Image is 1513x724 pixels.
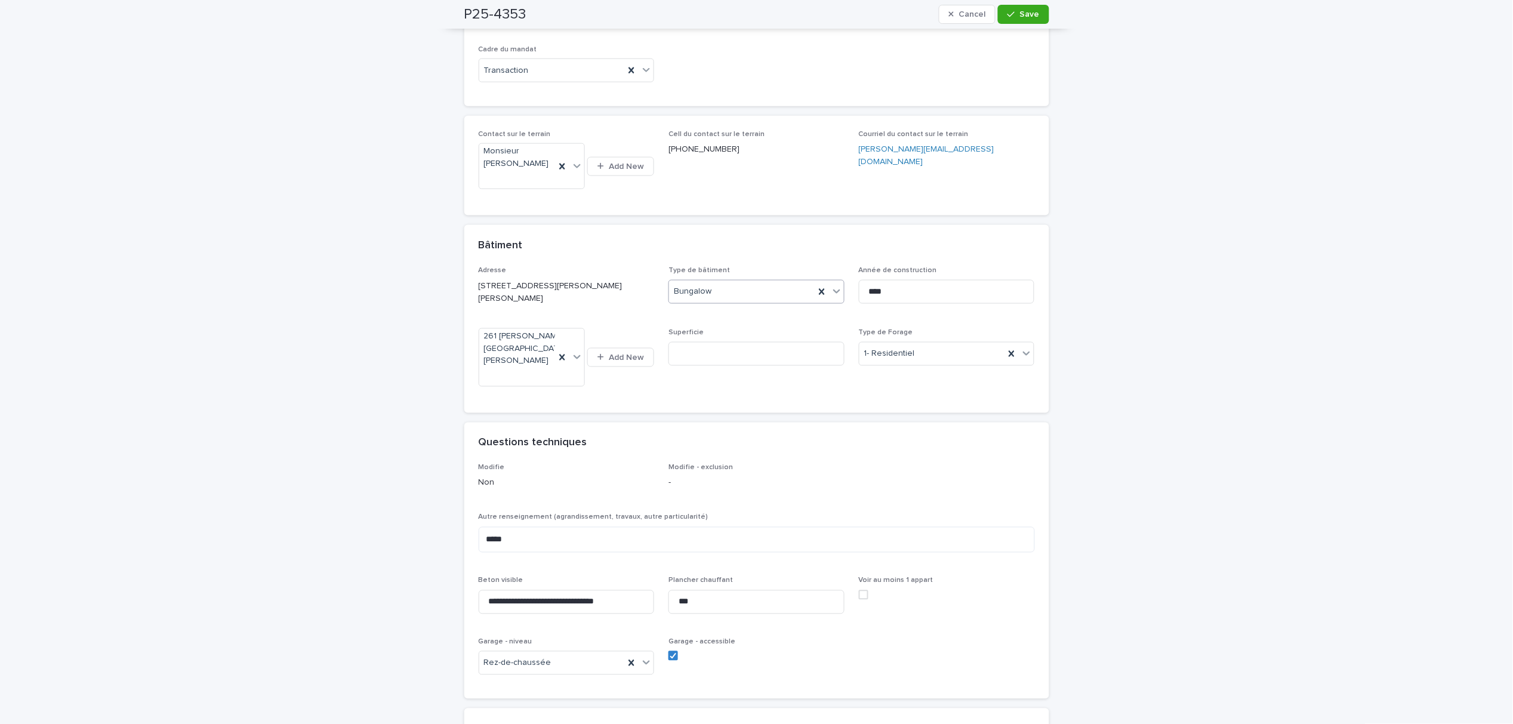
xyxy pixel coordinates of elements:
[587,157,654,176] button: Add New
[859,329,913,336] span: Type de Forage
[479,577,523,584] span: Beton visible
[668,577,733,584] span: Plancher chauffant
[479,239,523,252] h2: Bâtiment
[484,64,529,77] span: Transaction
[479,131,551,138] span: Contact sur le terrain
[668,464,733,472] span: Modifie - exclusion
[609,162,644,171] span: Add New
[1020,10,1040,19] span: Save
[479,46,537,53] span: Cadre du mandat
[479,437,587,450] h2: Questions techniques
[668,477,845,489] p: -
[859,267,937,274] span: Année de construction
[484,330,566,367] span: 261 [PERSON_NAME], [GEOGRAPHIC_DATA][PERSON_NAME]
[859,131,969,138] span: Courriel du contact sur le terrain
[479,639,532,646] span: Garage - niveau
[859,577,933,584] span: Voir au moins 1 appart
[484,145,550,170] span: Monsieur [PERSON_NAME]
[464,6,526,23] h2: P25-4353
[674,285,711,298] span: Bungalow
[479,464,505,472] span: Modifie
[864,347,915,360] span: 1- Residentiel
[668,267,730,274] span: Type de bâtiment
[998,5,1049,24] button: Save
[668,639,735,646] span: Garage - accessible
[479,280,655,305] p: [STREET_ADDRESS][PERSON_NAME][PERSON_NAME]
[479,477,655,489] p: Non
[939,5,996,24] button: Cancel
[587,348,654,367] button: Add New
[668,131,765,138] span: Cell du contact sur le terrain
[479,514,708,521] span: Autre renseignement (agrandissement, travaux, autre particularité)
[859,145,994,166] a: [PERSON_NAME][EMAIL_ADDRESS][DOMAIN_NAME]
[668,143,845,156] p: [PHONE_NUMBER]
[484,657,551,670] span: Rez-de-chaussée
[479,267,507,274] span: Adresse
[609,353,644,362] span: Add New
[959,10,985,19] span: Cancel
[668,329,704,336] span: Superficie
